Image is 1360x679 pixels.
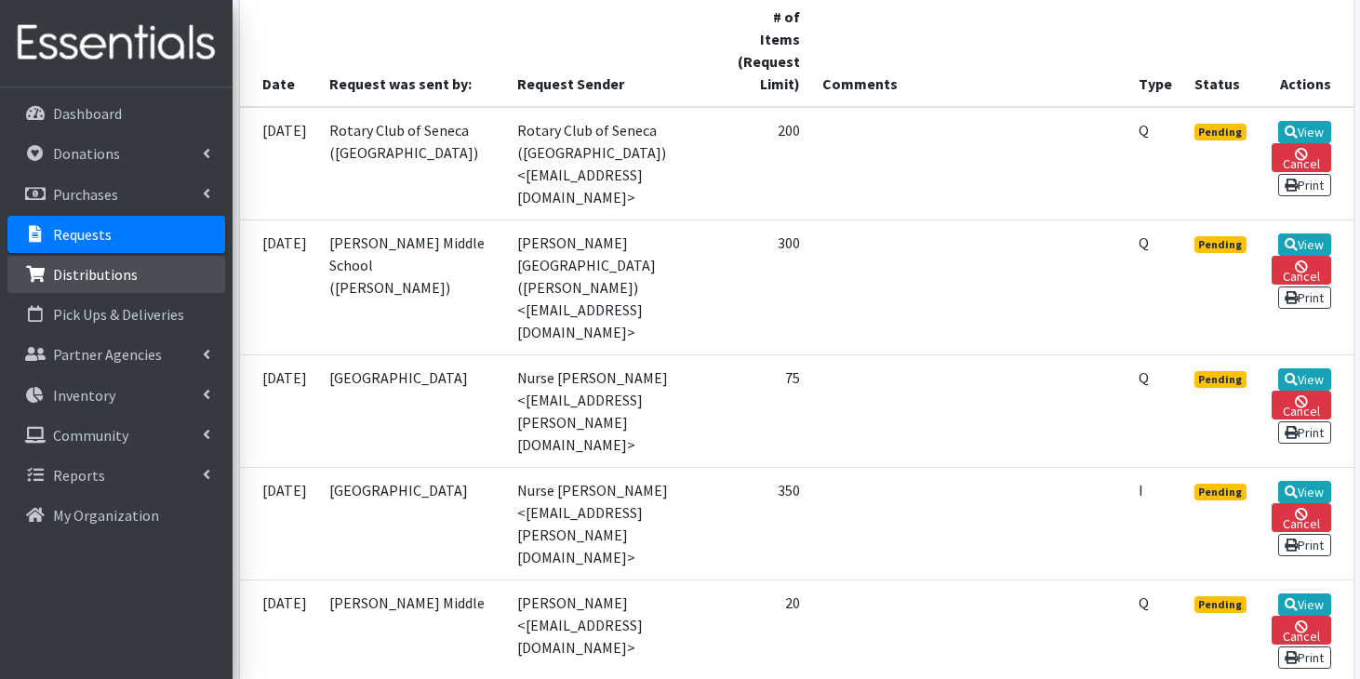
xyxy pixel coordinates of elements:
[506,354,720,467] td: Nurse [PERSON_NAME] <[EMAIL_ADDRESS][PERSON_NAME][DOMAIN_NAME]>
[53,506,159,525] p: My Organization
[1272,391,1330,419] a: Cancel
[1278,174,1331,196] a: Print
[720,354,812,467] td: 75
[1272,256,1330,285] a: Cancel
[1194,236,1247,253] span: Pending
[7,417,225,454] a: Community
[240,107,318,220] td: [DATE]
[53,225,112,244] p: Requests
[53,305,184,324] p: Pick Ups & Deliveries
[1278,233,1331,256] a: View
[1278,593,1331,616] a: View
[53,104,122,123] p: Dashboard
[1139,368,1149,387] abbr: Quantity
[1278,368,1331,391] a: View
[53,345,162,364] p: Partner Agencies
[7,256,225,293] a: Distributions
[720,220,812,354] td: 300
[506,467,720,579] td: Nurse [PERSON_NAME] <[EMAIL_ADDRESS][PERSON_NAME][DOMAIN_NAME]>
[240,467,318,579] td: [DATE]
[53,265,138,284] p: Distributions
[1194,484,1247,500] span: Pending
[1272,143,1330,172] a: Cancel
[53,466,105,485] p: Reports
[1278,121,1331,143] a: View
[1139,481,1143,499] abbr: Individual
[7,296,225,333] a: Pick Ups & Deliveries
[1194,371,1247,388] span: Pending
[53,426,128,445] p: Community
[240,220,318,354] td: [DATE]
[1278,421,1331,444] a: Print
[7,176,225,213] a: Purchases
[720,467,812,579] td: 350
[1278,286,1331,309] a: Print
[1272,616,1330,645] a: Cancel
[1139,121,1149,140] abbr: Quantity
[1194,124,1247,140] span: Pending
[1194,596,1247,613] span: Pending
[506,220,720,354] td: [PERSON_NAME][GEOGRAPHIC_DATA] ([PERSON_NAME]) <[EMAIL_ADDRESS][DOMAIN_NAME]>
[1272,503,1330,532] a: Cancel
[318,220,506,354] td: [PERSON_NAME] Middle School ([PERSON_NAME])
[7,377,225,414] a: Inventory
[1278,646,1331,669] a: Print
[318,107,506,220] td: Rotary Club of Seneca ([GEOGRAPHIC_DATA])
[240,354,318,467] td: [DATE]
[53,185,118,204] p: Purchases
[1139,593,1149,612] abbr: Quantity
[7,216,225,253] a: Requests
[318,354,506,467] td: [GEOGRAPHIC_DATA]
[7,336,225,373] a: Partner Agencies
[1139,233,1149,252] abbr: Quantity
[53,144,120,163] p: Donations
[1278,534,1331,556] a: Print
[506,107,720,220] td: Rotary Club of Seneca ([GEOGRAPHIC_DATA]) <[EMAIL_ADDRESS][DOMAIN_NAME]>
[1278,481,1331,503] a: View
[7,457,225,494] a: Reports
[7,135,225,172] a: Donations
[7,497,225,534] a: My Organization
[7,12,225,74] img: HumanEssentials
[7,95,225,132] a: Dashboard
[53,386,115,405] p: Inventory
[318,467,506,579] td: [GEOGRAPHIC_DATA]
[720,107,812,220] td: 200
